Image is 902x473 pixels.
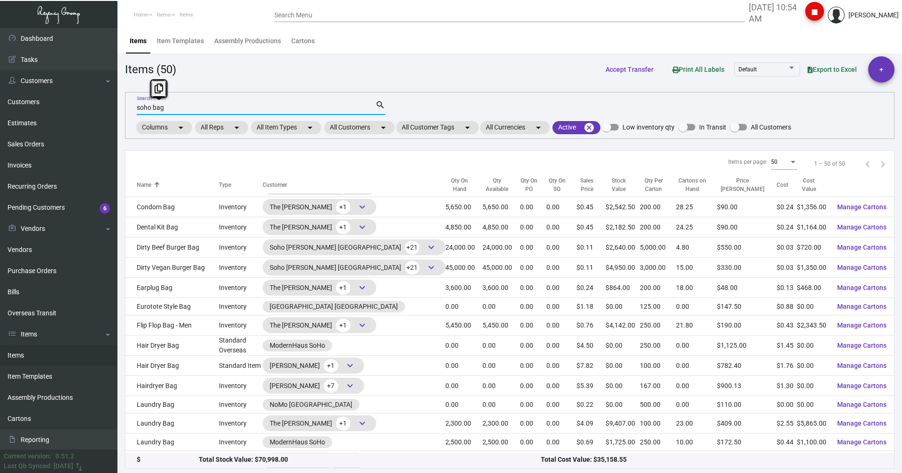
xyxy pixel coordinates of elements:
[125,258,219,278] td: Dirty Vegan Burger Bag
[445,177,482,194] div: Qty On Hand
[520,356,546,376] td: 0.00
[482,237,520,258] td: 24,000.00
[270,400,352,410] div: NoMo [GEOGRAPHIC_DATA]
[606,177,640,194] div: Stock Value
[270,240,438,254] div: Soho [PERSON_NAME] [GEOGRAPHIC_DATA]
[717,396,777,413] td: $110.00
[676,298,717,315] td: 0.00
[219,413,263,434] td: Inventory
[546,298,576,315] td: 0.00
[336,417,350,430] span: +1
[676,278,717,298] td: 18.00
[324,359,338,373] span: +1
[583,122,595,133] mat-icon: cancel
[676,413,717,434] td: 23.00
[219,181,263,190] div: Type
[482,356,520,376] td: 0.00
[270,379,357,393] div: [PERSON_NAME]
[520,237,546,258] td: 0.00
[830,298,894,315] button: Manage Cartons
[357,282,368,293] span: keyboard_arrow_down
[324,379,338,393] span: +7
[830,198,894,215] button: Manage Cartons
[270,220,369,234] div: The [PERSON_NAME]
[576,177,606,194] div: Sales Price
[576,197,606,217] td: $0.45
[676,336,717,356] td: 0.00
[445,396,482,413] td: 0.00
[676,217,717,237] td: 24.25
[837,438,886,446] span: Manage Cartons
[837,223,886,231] span: Manage Cartons
[520,197,546,217] td: 0.00
[125,336,219,356] td: Hair Dryer Bag
[426,242,437,253] span: keyboard_arrow_down
[777,298,797,315] td: $0.88
[676,197,717,217] td: 28.25
[175,122,187,133] mat-icon: arrow_drop_down
[837,382,886,389] span: Manage Cartons
[546,336,576,356] td: 0.00
[860,156,875,171] button: Previous page
[837,342,886,349] span: Manage Cartons
[777,278,797,298] td: $0.13
[875,156,890,171] button: Next page
[445,217,482,237] td: 4,850.00
[219,298,263,315] td: Inventory
[520,177,538,194] div: Qty On PO
[576,336,606,356] td: $4.50
[125,278,219,298] td: Earplug Bag
[830,219,894,236] button: Manage Cartons
[749,2,798,24] label: [DATE] 10:54 AM
[482,336,520,356] td: 0.00
[576,278,606,298] td: $0.24
[482,396,520,413] td: 0.00
[814,160,845,168] div: 1 – 50 of 50
[546,356,576,376] td: 0.00
[640,396,676,413] td: 500.00
[777,413,797,434] td: $2.55
[219,197,263,217] td: Inventory
[344,360,356,371] span: keyboard_arrow_down
[125,298,219,315] td: Eurotote Style Bag
[125,217,219,237] td: Dental Kit Bag
[378,122,389,133] mat-icon: arrow_drop_down
[426,262,437,273] span: keyboard_arrow_down
[219,278,263,298] td: Inventory
[291,36,315,46] div: Cartons
[270,281,369,295] div: The [PERSON_NAME]
[445,237,482,258] td: 24,000.00
[676,177,708,194] div: Cartons on Hand
[676,177,717,194] div: Cartons on Hand
[157,12,171,18] span: Items
[445,356,482,376] td: 0.00
[576,396,606,413] td: $0.22
[336,200,350,214] span: +1
[606,197,640,217] td: $2,542.50
[777,181,788,190] div: Cost
[520,396,546,413] td: 0.00
[830,415,894,432] button: Manage Cartons
[270,260,438,275] div: Soho [PERSON_NAME] [GEOGRAPHIC_DATA]
[125,396,219,413] td: Laundry Bag
[520,413,546,434] td: 0.00
[808,66,857,73] span: Export to Excel
[771,159,797,166] mat-select: Items per page:
[546,258,576,278] td: 0.00
[777,376,797,396] td: $1.30
[445,298,482,315] td: 0.00
[640,434,676,451] td: 250.00
[797,258,830,278] td: $1,350.00
[837,401,886,408] span: Manage Cartons
[606,177,631,194] div: Stock Value
[125,61,176,78] div: Items (50)
[751,122,791,133] span: All Customers
[809,7,820,18] i: stop
[520,434,546,451] td: 0.00
[445,434,482,451] td: 2,500.00
[576,376,606,396] td: $5.39
[405,241,420,254] span: +21
[344,380,356,391] span: keyboard_arrow_down
[125,315,219,336] td: Flip Flop Bag - Men
[830,357,894,374] button: Manage Cartons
